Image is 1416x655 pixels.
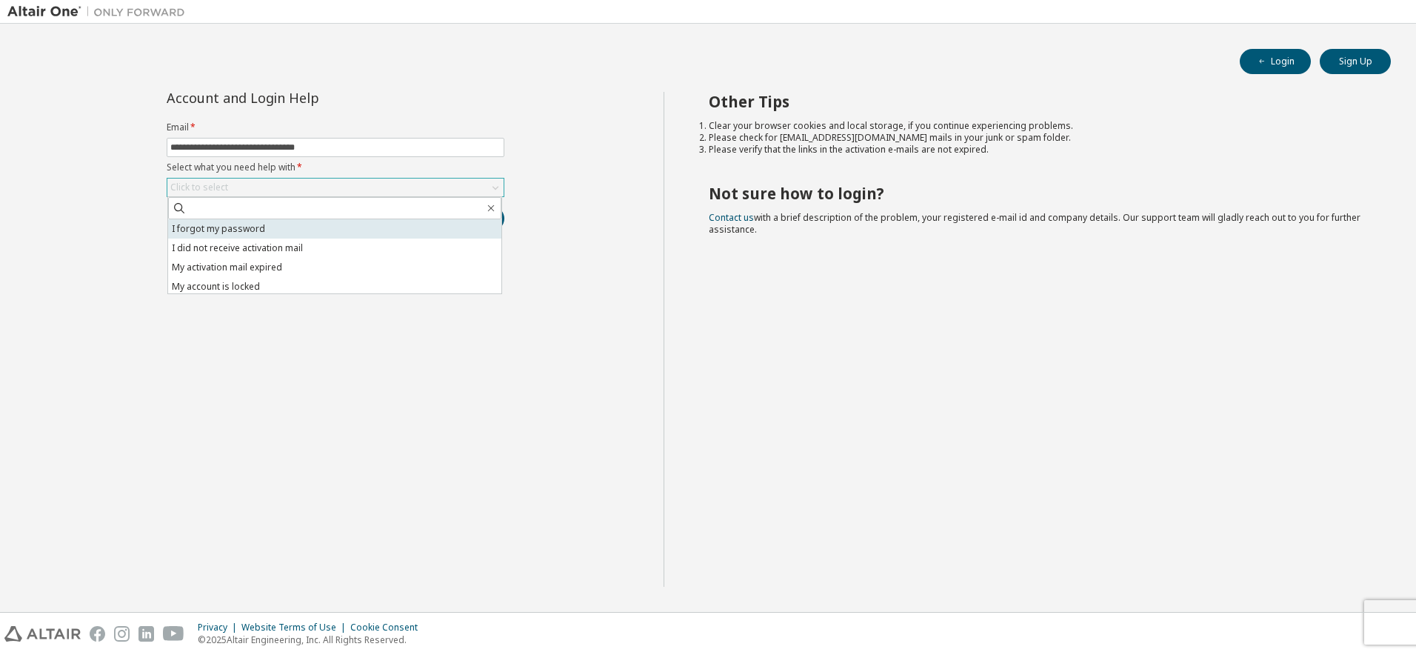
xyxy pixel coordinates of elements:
[168,219,501,239] li: I forgot my password
[163,626,184,642] img: youtube.svg
[350,622,427,634] div: Cookie Consent
[709,132,1365,144] li: Please check for [EMAIL_ADDRESS][DOMAIN_NAME] mails in your junk or spam folder.
[198,622,241,634] div: Privacy
[709,211,1360,236] span: with a brief description of the problem, your registered e-mail id and company details. Our suppo...
[709,120,1365,132] li: Clear your browser cookies and local storage, if you continue experiencing problems.
[241,622,350,634] div: Website Terms of Use
[1320,49,1391,74] button: Sign Up
[170,182,228,193] div: Click to select
[167,122,504,133] label: Email
[198,634,427,646] p: © 2025 Altair Engineering, Inc. All Rights Reserved.
[114,626,130,642] img: instagram.svg
[4,626,81,642] img: altair_logo.svg
[167,92,437,104] div: Account and Login Help
[167,179,504,196] div: Click to select
[709,92,1365,111] h2: Other Tips
[138,626,154,642] img: linkedin.svg
[709,184,1365,203] h2: Not sure how to login?
[90,626,105,642] img: facebook.svg
[709,211,754,224] a: Contact us
[1240,49,1311,74] button: Login
[167,162,504,173] label: Select what you need help with
[709,144,1365,156] li: Please verify that the links in the activation e-mails are not expired.
[7,4,193,19] img: Altair One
